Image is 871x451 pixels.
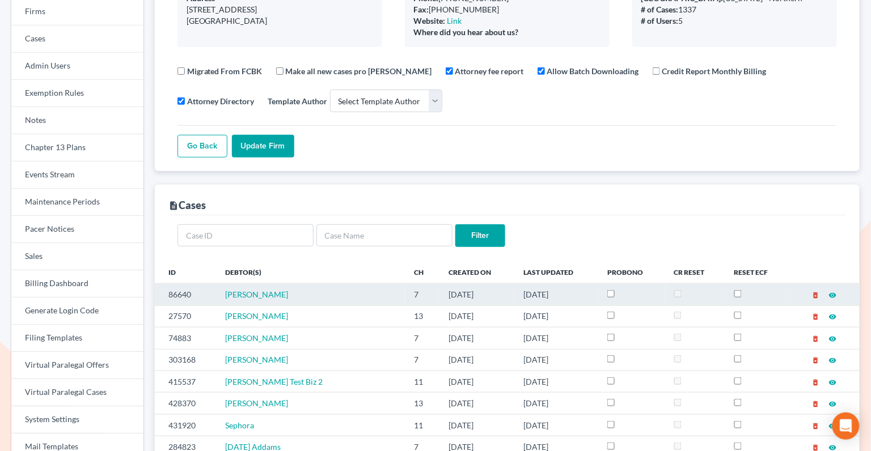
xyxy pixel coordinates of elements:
[11,243,143,270] a: Sales
[829,378,837,386] i: visibility
[11,189,143,216] a: Maintenance Periods
[725,261,790,283] th: Reset ECF
[439,261,514,283] th: Created On
[829,333,837,343] a: visibility
[11,297,143,325] a: Generate Login Code
[177,135,227,158] a: Go Back
[225,355,288,364] a: [PERSON_NAME]
[225,398,288,408] a: [PERSON_NAME]
[439,327,514,349] td: [DATE]
[11,161,143,189] a: Events Stream
[514,371,598,392] td: [DATE]
[11,107,143,134] a: Notes
[414,16,446,25] b: Website:
[812,313,820,321] i: delete_forever
[812,355,820,364] a: delete_forever
[11,80,143,107] a: Exemption Rules
[812,420,820,430] a: delete_forever
[11,352,143,379] a: Virtual Paralegal Offers
[405,414,439,436] td: 11
[829,420,837,430] a: visibility
[414,27,519,37] b: Where did you hear about us?
[405,349,439,371] td: 7
[514,414,598,436] td: [DATE]
[11,325,143,352] a: Filing Templates
[11,25,143,53] a: Cases
[829,398,837,408] a: visibility
[439,305,514,327] td: [DATE]
[268,95,328,107] label: Template Author
[177,224,314,247] input: Case ID
[641,5,679,14] b: # of Cases:
[155,349,217,371] td: 303168
[829,377,837,386] a: visibility
[812,422,820,430] i: delete_forever
[641,4,828,15] div: 1337
[187,4,373,15] div: [STREET_ADDRESS]
[414,4,601,15] div: [PHONE_NUMBER]
[829,291,837,299] i: visibility
[439,349,514,371] td: [DATE]
[829,400,837,408] i: visibility
[216,261,405,283] th: Debtor(s)
[232,135,294,158] input: Update Firm
[155,261,217,283] th: ID
[812,377,820,386] a: delete_forever
[11,379,143,406] a: Virtual Paralegal Cases
[405,284,439,305] td: 7
[155,414,217,436] td: 431920
[662,65,767,77] label: Credit Report Monthly Billing
[514,261,598,283] th: Last Updated
[316,224,453,247] input: Case Name
[812,378,820,386] i: delete_forever
[829,356,837,364] i: visibility
[225,311,288,321] a: [PERSON_NAME]
[514,284,598,305] td: [DATE]
[168,201,179,211] i: description
[812,291,820,299] i: delete_forever
[439,414,514,436] td: [DATE]
[225,290,288,299] a: [PERSON_NAME]
[514,305,598,327] td: [DATE]
[225,420,254,430] a: Sephora
[405,261,439,283] th: Ch
[187,15,373,27] div: [GEOGRAPHIC_DATA]
[514,349,598,371] td: [DATE]
[829,335,837,343] i: visibility
[812,398,820,408] a: delete_forever
[812,311,820,321] a: delete_forever
[168,198,206,212] div: Cases
[455,224,505,247] input: Filter
[155,284,217,305] td: 86640
[439,371,514,392] td: [DATE]
[11,270,143,297] a: Billing Dashboard
[829,355,837,364] a: visibility
[514,327,598,349] td: [DATE]
[598,261,665,283] th: ProBono
[405,327,439,349] td: 7
[812,290,820,299] a: delete_forever
[155,371,217,392] td: 415537
[514,393,598,414] td: [DATE]
[447,16,462,25] a: Link
[641,16,679,25] b: # of Users:
[405,371,439,392] td: 11
[812,333,820,343] a: delete_forever
[829,313,837,321] i: visibility
[225,377,323,386] a: [PERSON_NAME] Test Biz 2
[665,261,725,283] th: CR Reset
[829,290,837,299] a: visibility
[225,333,288,343] a: [PERSON_NAME]
[641,15,828,27] div: 5
[155,327,217,349] td: 74883
[812,356,820,364] i: delete_forever
[11,406,143,433] a: System Settings
[11,134,143,161] a: Chapter 13 Plans
[11,216,143,243] a: Pacer Notices
[414,5,429,14] b: Fax:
